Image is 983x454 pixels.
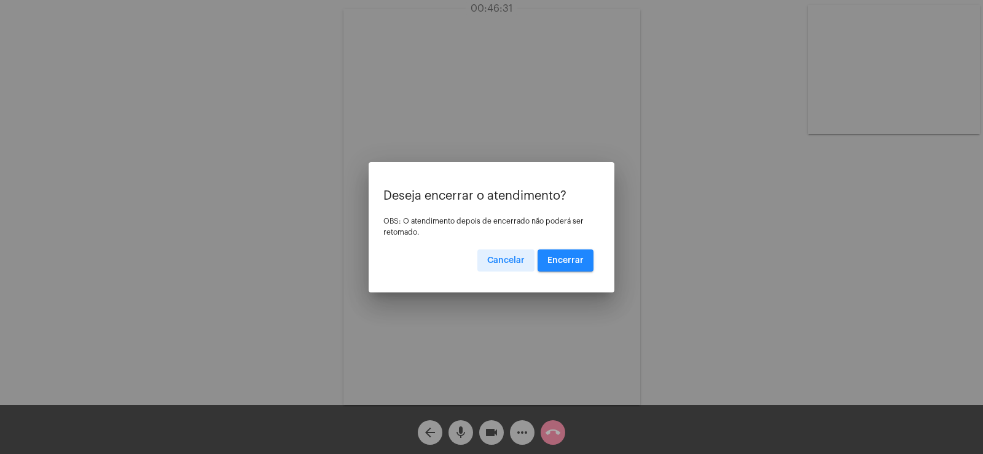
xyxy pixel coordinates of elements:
[383,189,600,203] p: Deseja encerrar o atendimento?
[538,249,593,272] button: Encerrar
[547,256,584,265] span: Encerrar
[487,256,525,265] span: Cancelar
[383,217,584,236] span: OBS: O atendimento depois de encerrado não poderá ser retomado.
[477,249,535,272] button: Cancelar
